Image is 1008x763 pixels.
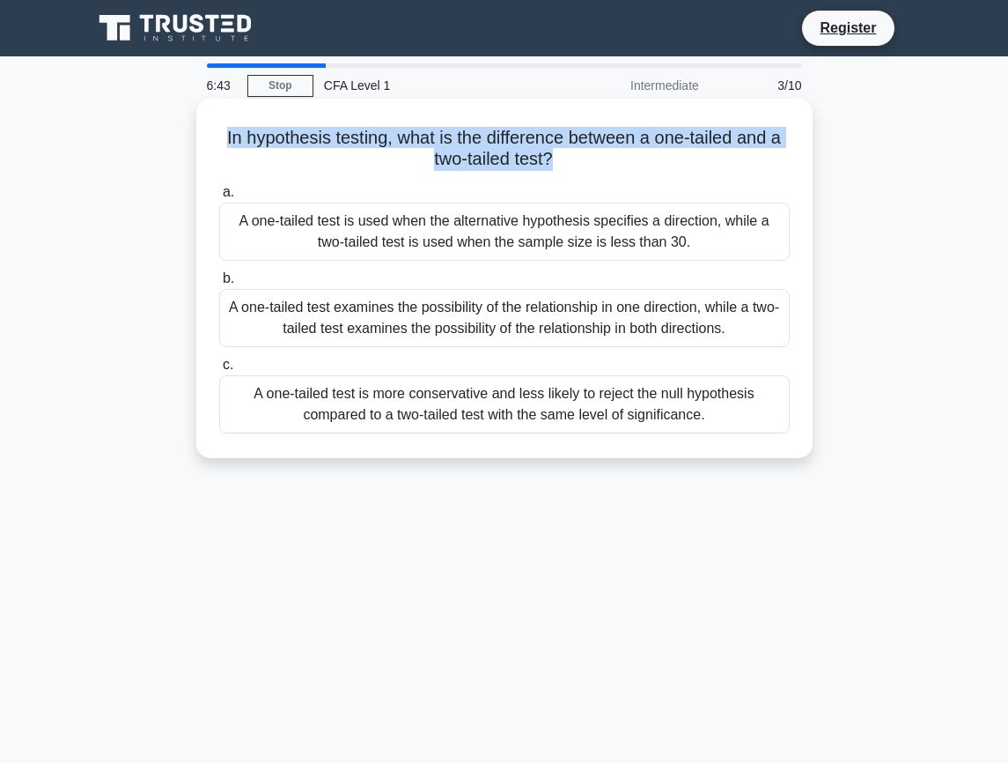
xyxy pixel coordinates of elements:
[217,127,791,171] h5: In hypothesis testing, what is the difference between a one-tailed and a two-tailed test?
[223,357,233,372] span: c.
[196,68,247,103] div: 6:43
[219,289,790,347] div: A one-tailed test examines the possibility of the relationship in one direction, while a two-tail...
[219,375,790,433] div: A one-tailed test is more conservative and less likely to reject the null hypothesis compared to ...
[219,203,790,261] div: A one-tailed test is used when the alternative hypothesis specifies a direction, while a two-tail...
[223,184,234,199] span: a.
[710,68,813,103] div: 3/10
[313,68,556,103] div: CFA Level 1
[247,75,313,97] a: Stop
[223,270,234,285] span: b.
[556,68,710,103] div: Intermediate
[809,17,887,39] a: Register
